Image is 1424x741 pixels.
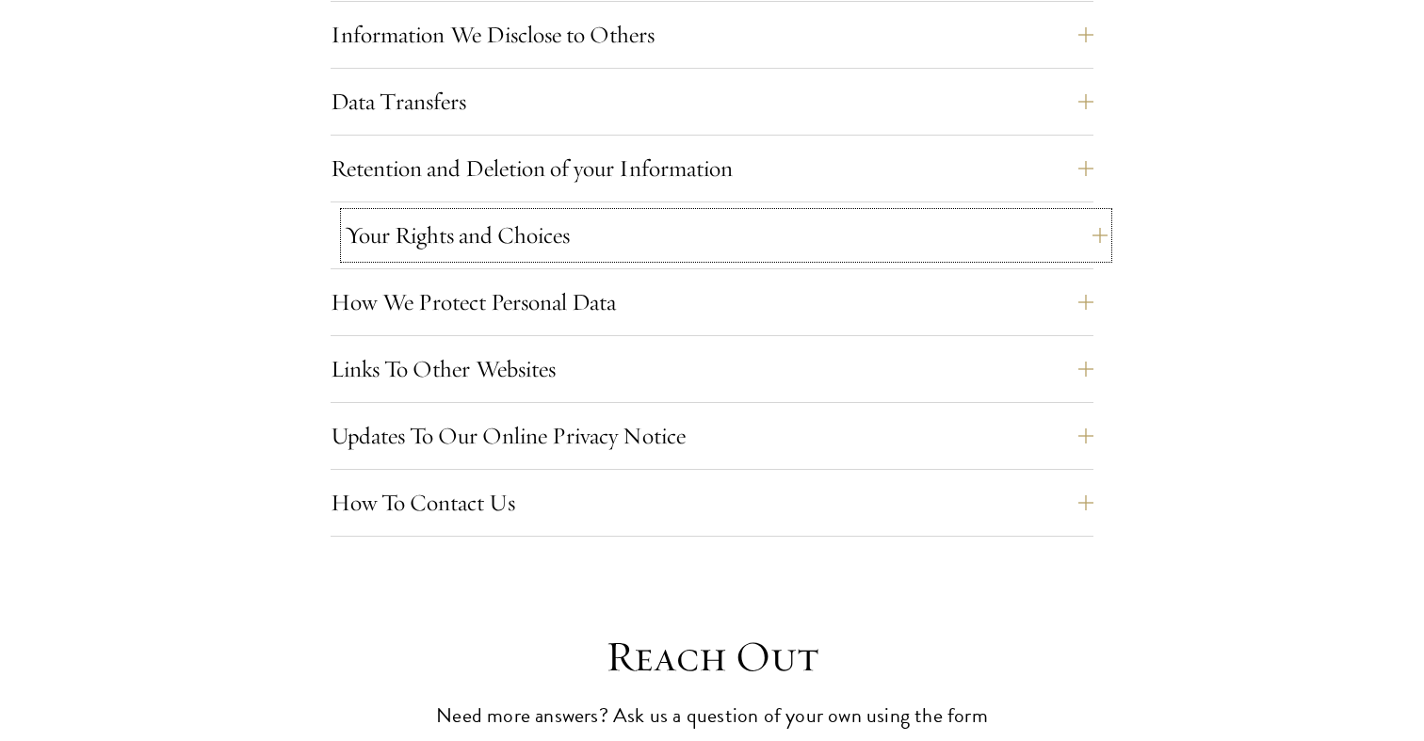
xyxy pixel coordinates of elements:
button: Your Rights and Choices [345,213,1108,258]
h3: Reach Out [420,631,1004,684]
button: Data Transfers [331,79,1093,124]
button: Links To Other Websites [331,346,1093,392]
button: How To Contact Us [331,480,1093,525]
button: Retention and Deletion of your Information [331,146,1093,191]
button: Information We Disclose to Others [331,12,1093,57]
button: Updates To Our Online Privacy Notice [331,413,1093,459]
button: How We Protect Personal Data [331,280,1093,325]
